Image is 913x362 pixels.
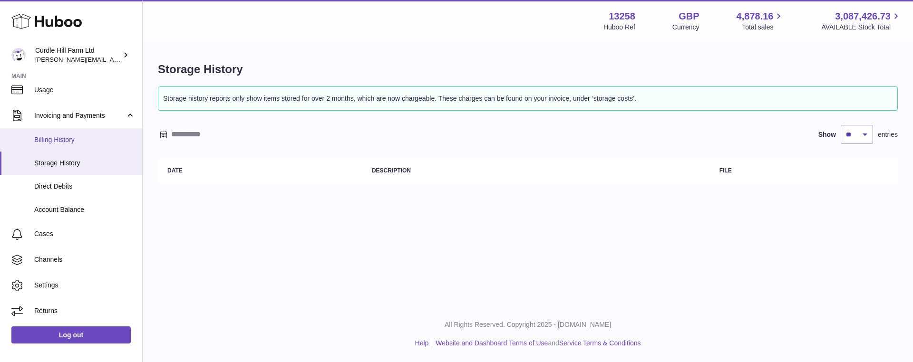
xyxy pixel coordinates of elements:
div: Curdle Hill Farm Ltd [35,46,121,64]
li: and [432,339,641,348]
span: Total sales [742,23,784,32]
img: marisa@diddlysquatfarmshop.com [11,48,26,62]
span: Channels [34,255,135,264]
p: Storage history reports only show items stored for over 2 months, which are now chargeable. These... [163,92,893,105]
span: Usage [34,86,135,95]
strong: File [719,167,732,174]
strong: Description [372,167,411,174]
strong: Date [167,167,183,174]
a: Service Terms & Conditions [559,339,641,347]
a: 4,878.16 Total sales [737,10,785,32]
label: Show [818,130,836,139]
span: Returns [34,306,135,315]
strong: GBP [679,10,699,23]
span: 4,878.16 [737,10,774,23]
a: Website and Dashboard Terms of Use [436,339,548,347]
a: 3,087,426.73 AVAILABLE Stock Total [821,10,902,32]
span: Invoicing and Payments [34,111,125,120]
strong: 13258 [609,10,635,23]
a: Log out [11,326,131,343]
span: Storage History [34,159,135,168]
span: Direct Debits [34,182,135,191]
span: Account Balance [34,205,135,214]
span: [PERSON_NAME][EMAIL_ADDRESS][DOMAIN_NAME] [35,56,191,63]
span: 3,087,426.73 [835,10,891,23]
h1: Storage History [158,62,898,77]
span: Settings [34,281,135,290]
div: Currency [672,23,699,32]
div: Huboo Ref [603,23,635,32]
span: Billing History [34,135,135,144]
span: Cases [34,229,135,238]
a: Help [415,339,429,347]
span: entries [878,130,898,139]
span: AVAILABLE Stock Total [821,23,902,32]
p: All Rights Reserved. Copyright 2025 - [DOMAIN_NAME] [150,320,905,329]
